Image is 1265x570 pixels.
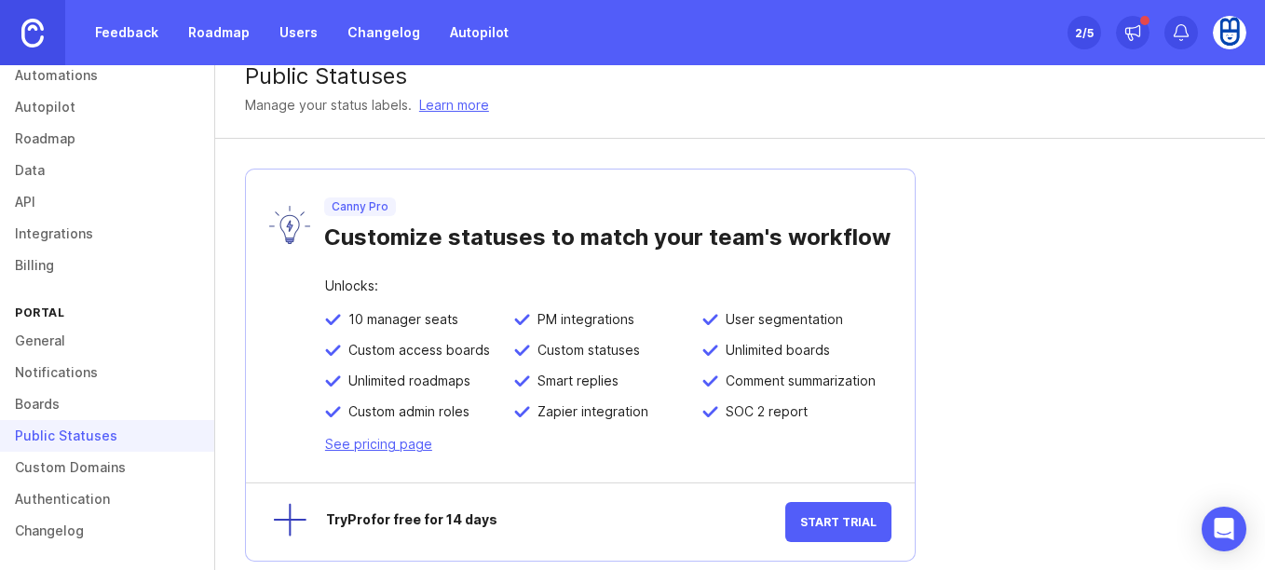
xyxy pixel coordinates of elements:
a: Changelog [336,16,431,49]
span: Start Trial [800,515,877,529]
div: Manage your status labels. [245,95,412,115]
img: lyW0TRAiArAAAAAASUVORK5CYII= [269,206,310,244]
a: See pricing page [325,436,432,452]
a: Feedback [84,16,170,49]
span: Smart replies [530,373,619,389]
span: 10 manager seats [341,311,458,328]
a: Roadmap [177,16,261,49]
span: Custom statuses [530,342,640,359]
div: 2 /5 [1075,20,1094,46]
span: Zapier integration [530,403,648,420]
span: Unlimited boards [718,342,830,359]
img: devbite [1213,16,1246,49]
span: Custom access boards [341,342,490,359]
button: Start Trial [785,502,891,542]
button: 2/5 [1068,16,1101,49]
span: Comment summarization [718,373,876,389]
span: Unlimited roadmaps [341,373,470,389]
div: Public Statuses [245,65,1235,88]
a: Users [268,16,329,49]
div: Open Intercom Messenger [1202,507,1246,551]
span: User segmentation [718,311,843,328]
img: Canny Home [21,19,44,47]
div: Try Pro for free for 14 days [326,513,785,531]
p: Canny Pro [332,199,388,214]
span: Custom admin roles [341,403,469,420]
span: SOC 2 report [718,403,808,420]
div: Unlocks: [325,279,891,311]
div: Customize statuses to match your team's workflow [324,216,891,251]
a: Autopilot [439,16,520,49]
span: PM integrations [530,311,634,328]
a: Learn more [419,95,489,115]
